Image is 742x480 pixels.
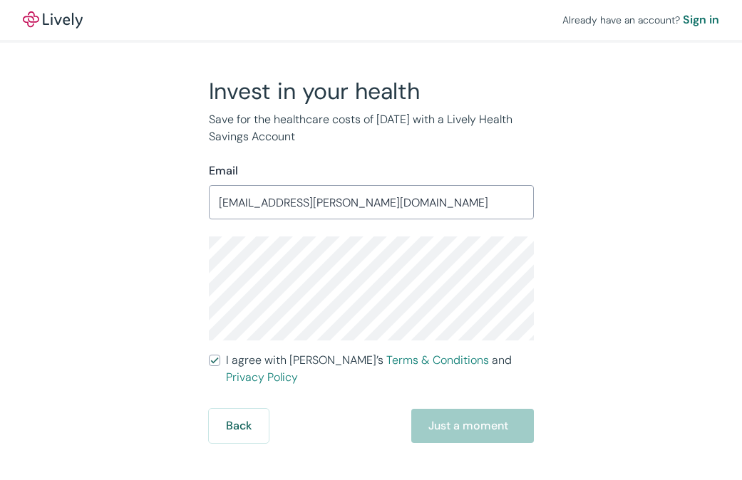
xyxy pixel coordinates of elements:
[23,11,83,28] a: LivelyLively
[562,11,719,28] div: Already have an account?
[209,409,269,443] button: Back
[386,353,489,367] a: Terms & Conditions
[23,11,83,28] img: Lively
[226,370,298,385] a: Privacy Policy
[209,162,238,179] label: Email
[209,111,534,145] p: Save for the healthcare costs of [DATE] with a Lively Health Savings Account
[683,11,719,28] a: Sign in
[226,352,534,386] span: I agree with [PERSON_NAME]’s and
[209,77,534,105] h2: Invest in your health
